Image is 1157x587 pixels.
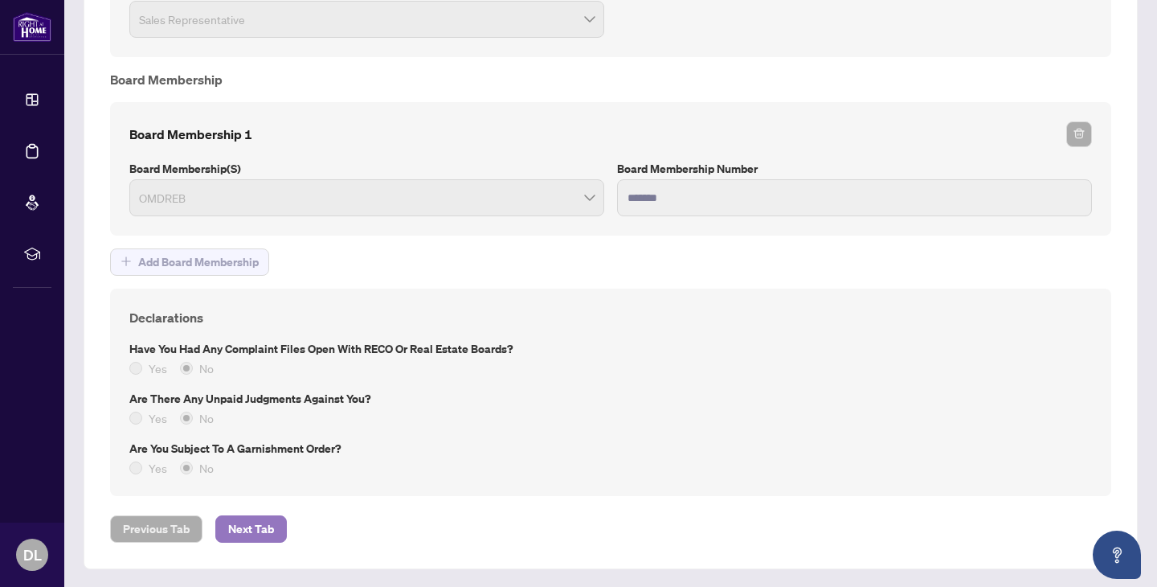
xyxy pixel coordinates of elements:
[110,248,269,276] button: Add Board Membership
[129,390,1092,408] label: Are there any unpaid judgments against you?
[193,459,220,477] span: No
[139,183,595,213] span: OMDREB
[23,544,42,566] span: DL
[13,12,51,42] img: logo
[193,359,220,377] span: No
[129,308,1092,327] h4: Declarations
[129,125,252,144] h4: Board Membership 1
[215,515,287,543] button: Next Tab
[193,409,220,427] span: No
[129,440,1092,458] label: Are you subject to a Garnishment Order?
[139,4,595,35] span: Sales Representative
[142,359,174,377] span: Yes
[142,459,174,477] span: Yes
[129,160,604,178] label: Board Membership(s)
[617,160,1092,178] label: Board Membership Number
[110,515,202,543] button: Previous Tab
[129,340,1092,358] label: Have you had any complaint files open with RECO or Real Estate Boards?
[228,516,274,542] span: Next Tab
[1093,531,1141,579] button: Open asap
[110,70,1111,89] h4: Board Membership
[142,409,174,427] span: Yes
